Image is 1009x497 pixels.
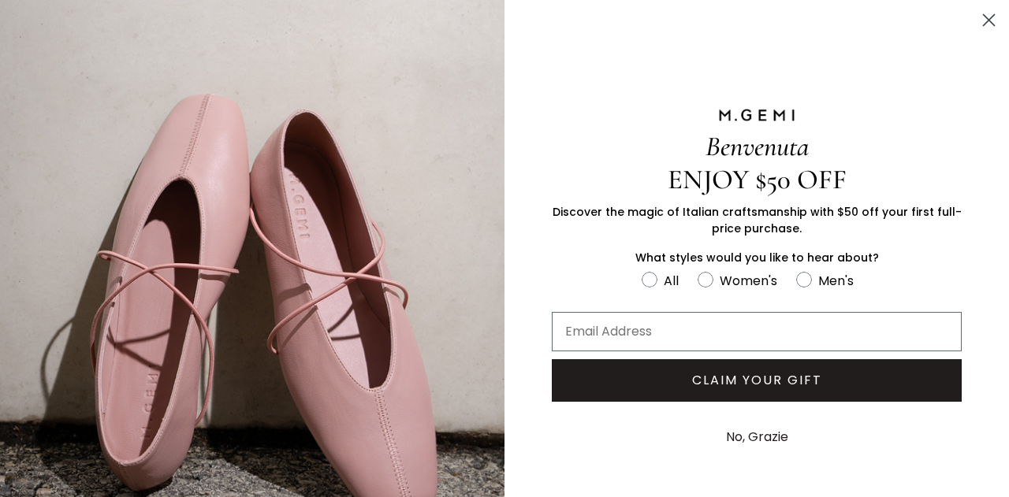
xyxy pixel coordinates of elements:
input: Email Address [552,312,962,351]
img: M.GEMI [717,108,796,122]
span: ENJOY $50 OFF [668,163,847,196]
button: CLAIM YOUR GIFT [552,359,962,402]
div: Men's [818,271,854,291]
span: Discover the magic of Italian craftsmanship with $50 off your first full-price purchase. [553,204,962,236]
span: Benvenuta [706,130,809,163]
div: All [664,271,679,291]
button: Close dialog [975,6,1003,34]
span: What styles would you like to hear about? [635,250,879,265]
button: No, Grazie [718,417,796,457]
div: Women's [720,271,777,291]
